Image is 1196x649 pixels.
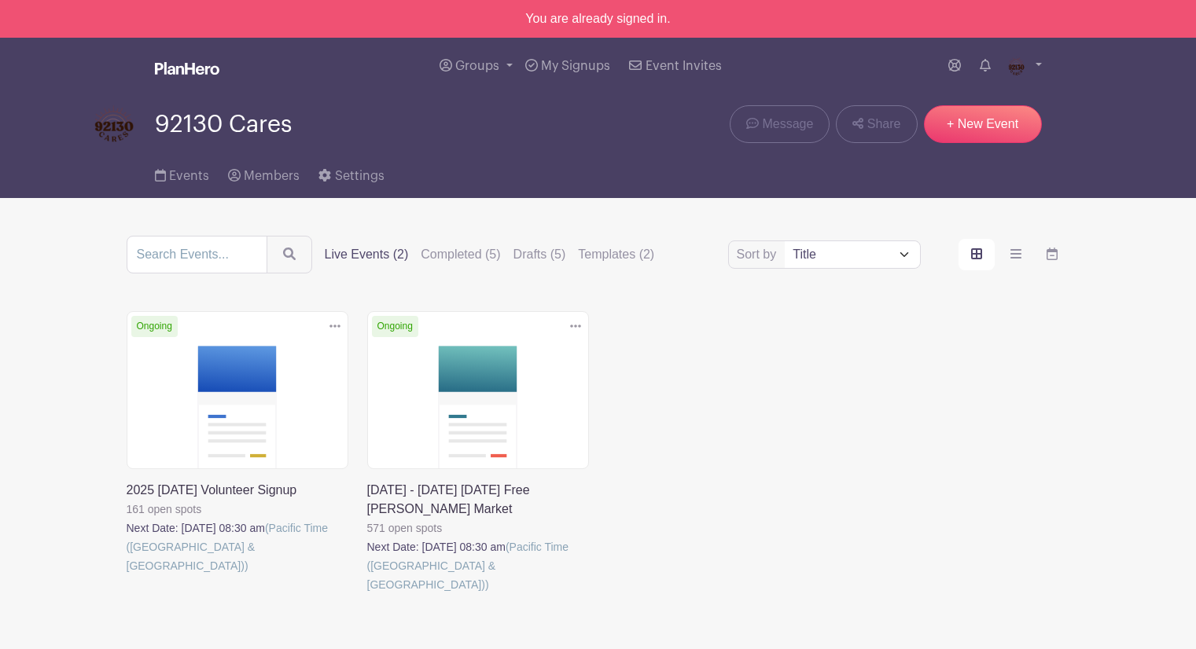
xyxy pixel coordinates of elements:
[421,245,500,264] label: Completed (5)
[155,62,219,75] img: logo_white-6c42ec7e38ccf1d336a20a19083b03d10ae64f83f12c07503d8b9e83406b4c7d.svg
[335,170,385,182] span: Settings
[325,245,655,264] div: filters
[244,170,300,182] span: Members
[1003,53,1029,79] img: Untitled-Artwork%20(4).png
[155,112,292,137] span: 92130 Cares
[513,245,566,264] label: Drafts (5)
[646,60,722,72] span: Event Invites
[169,170,209,182] span: Events
[737,245,782,264] label: Sort by
[155,148,209,198] a: Events
[455,60,499,72] span: Groups
[127,236,267,273] input: Search Events...
[318,148,384,198] a: Settings
[519,38,616,94] a: My Signups
[836,105,917,143] a: Share
[325,245,409,264] label: Live Events (2)
[433,38,519,94] a: Groups
[89,101,136,148] img: 92130Cares_Logo_(1).png
[541,60,610,72] span: My Signups
[959,239,1070,270] div: order and view
[228,148,300,198] a: Members
[730,105,830,143] a: Message
[623,38,727,94] a: Event Invites
[578,245,654,264] label: Templates (2)
[924,105,1042,143] a: + New Event
[762,115,813,134] span: Message
[867,115,901,134] span: Share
